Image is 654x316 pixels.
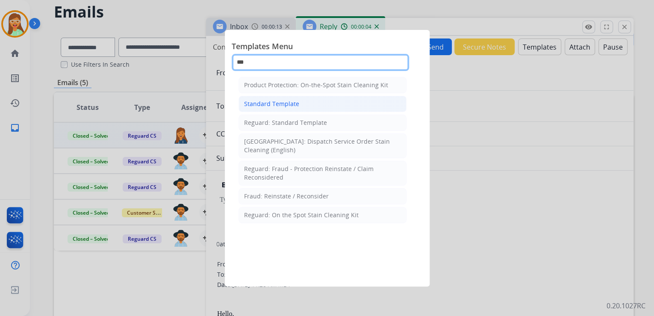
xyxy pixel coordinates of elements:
div: Standard Template [244,100,299,108]
div: Reguard: Standard Template [244,118,327,127]
div: Reguard: On the Spot Stain Cleaning Kit [244,211,359,219]
div: Product Protection: On-the-Spot Stain Cleaning Kit [244,81,388,89]
div: [GEOGRAPHIC_DATA]: Dispatch Service Order Stain Cleaning (English) [244,137,401,154]
span: Templates Menu [232,40,423,54]
div: Fraud: Reinstate / Reconsider [244,192,329,201]
div: Reguard: Fraud - Protection Reinstate / Claim Reconsidered [244,165,401,182]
